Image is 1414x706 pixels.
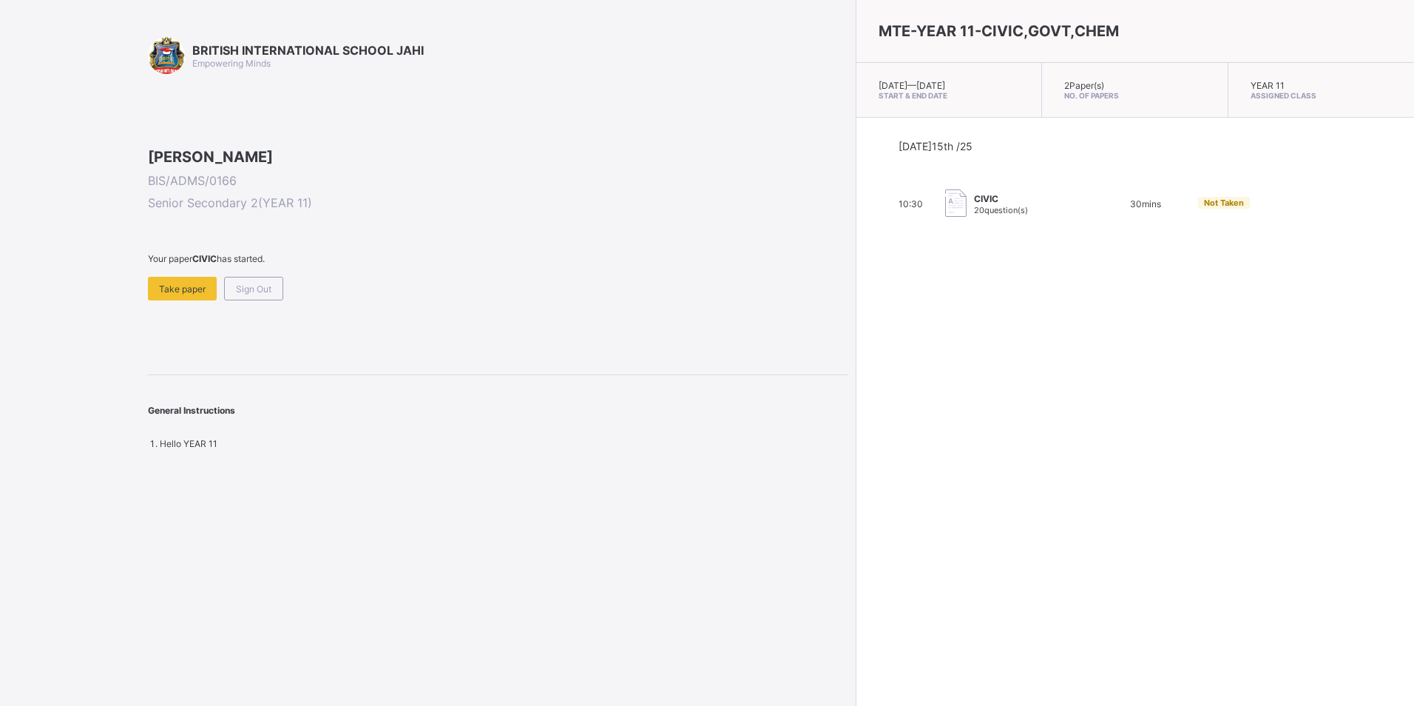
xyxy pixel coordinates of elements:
[192,58,271,69] span: Empowering Minds
[192,253,217,264] b: CIVIC
[1251,91,1392,100] span: Assigned Class
[899,198,923,209] span: 10:30
[879,91,1019,100] span: Start & End Date
[148,405,235,416] span: General Instructions
[974,193,1028,204] span: CIVIC
[1130,198,1161,209] span: 30 mins
[1064,80,1104,91] span: 2 Paper(s)
[974,205,1028,215] span: 20 question(s)
[236,283,271,295] span: Sign Out
[159,283,206,295] span: Take paper
[1251,80,1285,91] span: YEAR 11
[1064,91,1205,100] span: No. of Papers
[148,253,848,264] span: Your paper has started.
[148,148,848,166] span: [PERSON_NAME]
[945,189,967,217] img: take_paper.cd97e1aca70de81545fe8e300f84619e.svg
[148,195,848,210] span: Senior Secondary 2 ( YEAR 11 )
[160,438,217,449] span: Hello YEAR 11
[899,140,972,152] span: [DATE] 15th /25
[148,173,848,188] span: BIS/ADMS/0166
[192,43,424,58] span: BRITISH INTERNATIONAL SCHOOL JAHI
[879,80,945,91] span: [DATE] — [DATE]
[1204,198,1244,208] span: Not Taken
[879,22,1119,40] span: MTE-YEAR 11-CIVIC,GOVT,CHEM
